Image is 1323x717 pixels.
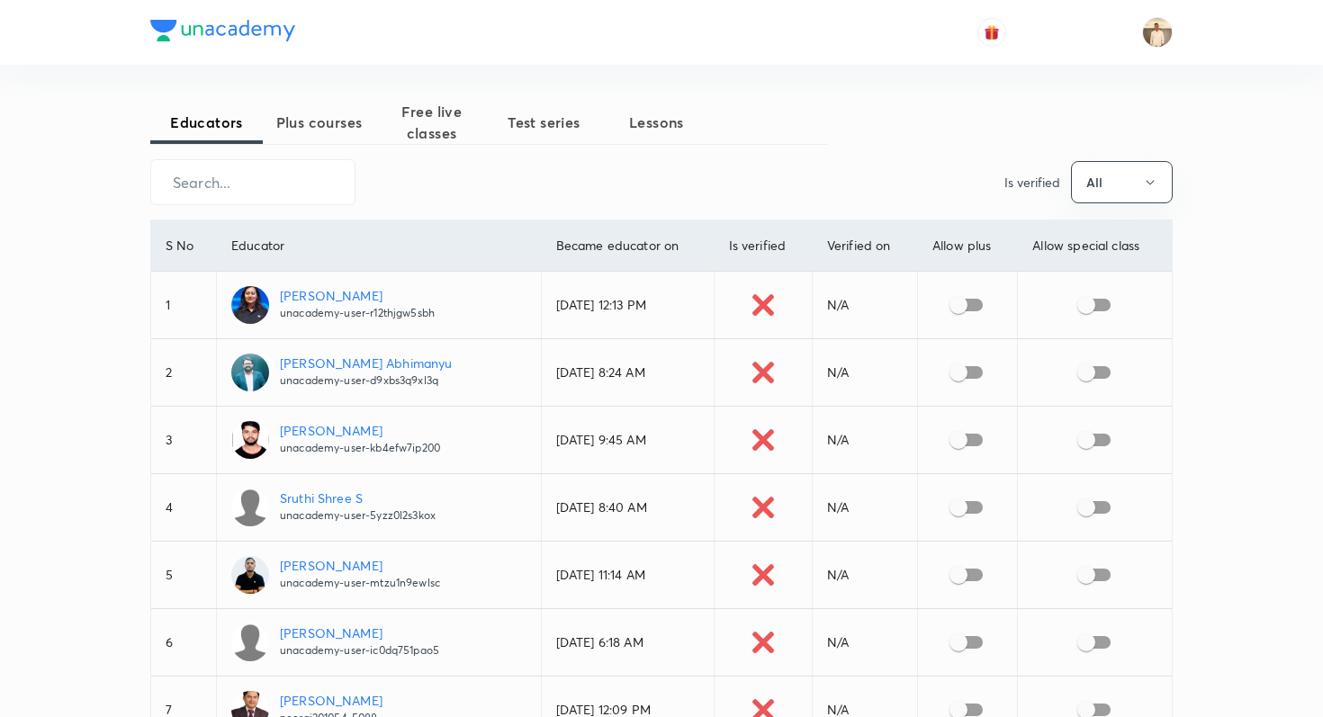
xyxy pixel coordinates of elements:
p: [PERSON_NAME] [280,691,382,710]
td: 3 [151,407,216,474]
td: 4 [151,474,216,542]
td: N/A [812,339,917,407]
img: Chandrakant Deshmukh [1142,17,1173,48]
img: Company Logo [150,20,295,41]
th: Became educator on [541,220,714,272]
td: 1 [151,272,216,339]
td: [DATE] 8:24 AM [541,339,714,407]
span: Test series [488,112,600,133]
td: N/A [812,407,917,474]
p: Is verified [1004,173,1060,192]
td: N/A [812,474,917,542]
td: 5 [151,542,216,609]
th: Allow plus [917,220,1017,272]
p: [PERSON_NAME] Abhimanyu [280,354,452,372]
p: unacademy-user-mtzu1n9ewlsc [280,575,440,591]
button: avatar [977,18,1006,47]
th: S No [151,220,216,272]
a: [PERSON_NAME] Abhimanyuunacademy-user-d9xbs3q9xl3q [231,354,526,391]
input: Search... [151,159,355,205]
p: unacademy-user-r12thjgw5sbh [280,305,435,321]
p: unacademy-user-d9xbs3q9xl3q [280,372,452,389]
td: [DATE] 8:40 AM [541,474,714,542]
td: N/A [812,542,917,609]
td: N/A [812,272,917,339]
a: [PERSON_NAME]unacademy-user-ic0dq751pao5 [231,623,526,661]
p: unacademy-user-kb4efw7ip200 [280,440,440,456]
p: [PERSON_NAME] [280,286,435,305]
td: 6 [151,609,216,677]
p: [PERSON_NAME] [280,623,439,642]
th: Is verified [714,220,812,272]
span: Free live classes [375,101,488,144]
td: [DATE] 11:14 AM [541,542,714,609]
p: [PERSON_NAME] [280,556,440,575]
a: [PERSON_NAME]unacademy-user-r12thjgw5sbh [231,286,526,324]
p: [PERSON_NAME] [280,421,440,440]
a: Company Logo [150,20,295,46]
p: Sruthi Shree S [280,488,436,507]
th: Educator [216,220,541,272]
p: unacademy-user-ic0dq751pao5 [280,642,439,659]
p: unacademy-user-5yzz0l2s3kox [280,507,436,524]
a: [PERSON_NAME]unacademy-user-kb4efw7ip200 [231,421,526,459]
td: [DATE] 9:45 AM [541,407,714,474]
th: Verified on [812,220,917,272]
td: [DATE] 12:13 PM [541,272,714,339]
span: Educators [150,112,263,133]
img: avatar [984,24,1000,40]
span: Lessons [600,112,713,133]
a: [PERSON_NAME]unacademy-user-mtzu1n9ewlsc [231,556,526,594]
a: Sruthi Shree Sunacademy-user-5yzz0l2s3kox [231,488,526,526]
td: 2 [151,339,216,407]
td: N/A [812,609,917,677]
th: Allow special class [1018,220,1172,272]
button: All [1071,161,1173,203]
span: Plus courses [263,112,375,133]
td: [DATE] 6:18 AM [541,609,714,677]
